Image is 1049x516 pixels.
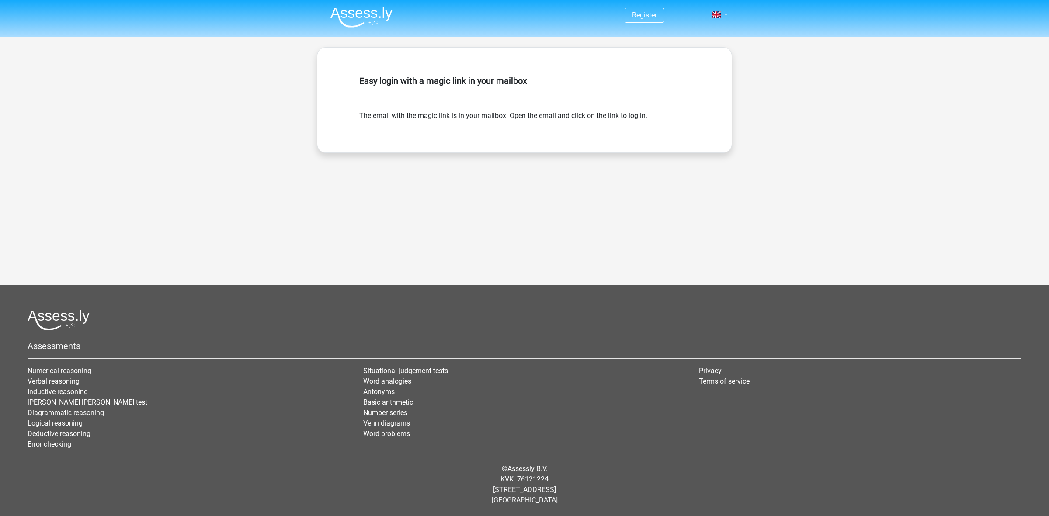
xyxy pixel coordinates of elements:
[363,409,407,417] a: Number series
[363,419,410,427] a: Venn diagrams
[28,310,90,330] img: Assessly logo
[28,341,1021,351] h5: Assessments
[363,398,413,406] a: Basic arithmetic
[28,419,83,427] a: Logical reasoning
[21,457,1028,513] div: © KVK: 76121224 [STREET_ADDRESS] [GEOGRAPHIC_DATA]
[507,464,548,473] a: Assessly B.V.
[363,429,410,438] a: Word problems
[632,11,657,19] a: Register
[330,7,393,28] img: Assessly
[359,111,690,121] form: The email with the magic link is in your mailbox. Open the email and click on the link to log in.
[28,367,91,375] a: Numerical reasoning
[359,76,690,86] h5: Easy login with a magic link in your mailbox
[363,377,411,385] a: Word analogies
[699,367,722,375] a: Privacy
[28,398,147,406] a: [PERSON_NAME] [PERSON_NAME] test
[363,388,395,396] a: Antonyms
[28,388,88,396] a: Inductive reasoning
[28,377,80,385] a: Verbal reasoning
[363,367,448,375] a: Situational judgement tests
[699,377,750,385] a: Terms of service
[28,409,104,417] a: Diagrammatic reasoning
[28,440,71,448] a: Error checking
[28,429,90,438] a: Deductive reasoning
